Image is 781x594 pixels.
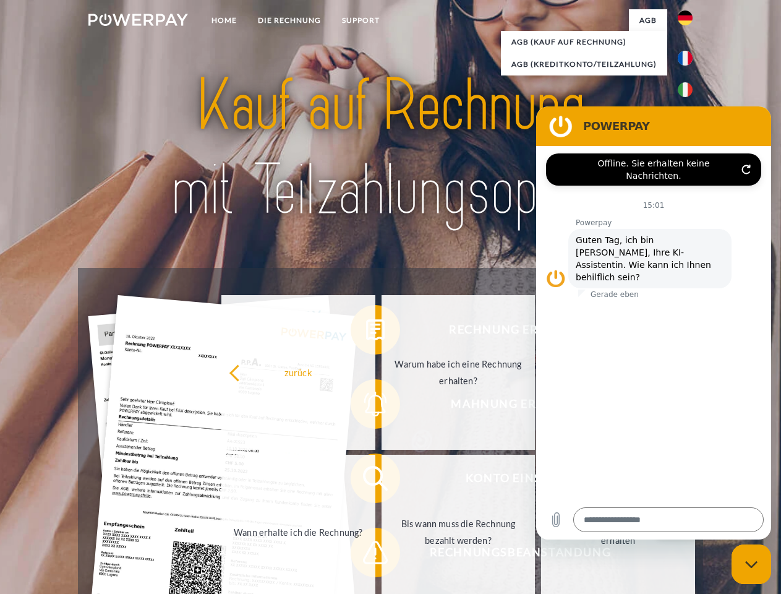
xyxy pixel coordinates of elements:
a: agb [629,9,667,32]
div: Wann erhalte ich die Rechnung? [229,523,368,540]
a: DIE RECHNUNG [247,9,331,32]
a: AGB (Kauf auf Rechnung) [501,31,667,53]
div: Bis wann muss die Rechnung bezahlt werden? [389,515,528,549]
a: AGB (Kreditkonto/Teilzahlung) [501,53,667,75]
img: de [678,11,693,25]
a: SUPPORT [331,9,390,32]
div: zurück [229,364,368,381]
div: Warum habe ich eine Rechnung erhalten? [389,356,528,389]
img: fr [678,51,693,66]
iframe: Messaging-Fenster [536,106,771,540]
img: logo-powerpay-white.svg [88,14,188,26]
iframe: Schaltfläche zum Öffnen des Messaging-Fensters; Konversation läuft [732,544,771,584]
a: Home [201,9,247,32]
img: it [678,82,693,97]
img: title-powerpay_de.svg [118,59,663,237]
